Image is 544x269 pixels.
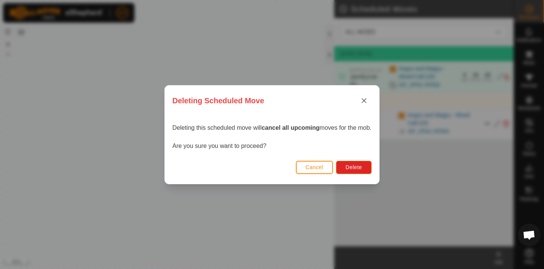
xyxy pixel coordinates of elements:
[172,141,372,151] p: Are you sure you want to proceed?
[172,95,264,106] span: Deleting Scheduled Move
[306,164,324,170] span: Cancel
[345,164,362,170] span: Delete
[172,123,372,132] p: Deleting this scheduled move will moves for the mob.
[296,160,333,174] button: Cancel
[262,124,320,131] strong: cancel all upcoming
[336,160,371,174] button: Delete
[518,224,541,246] a: Open chat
